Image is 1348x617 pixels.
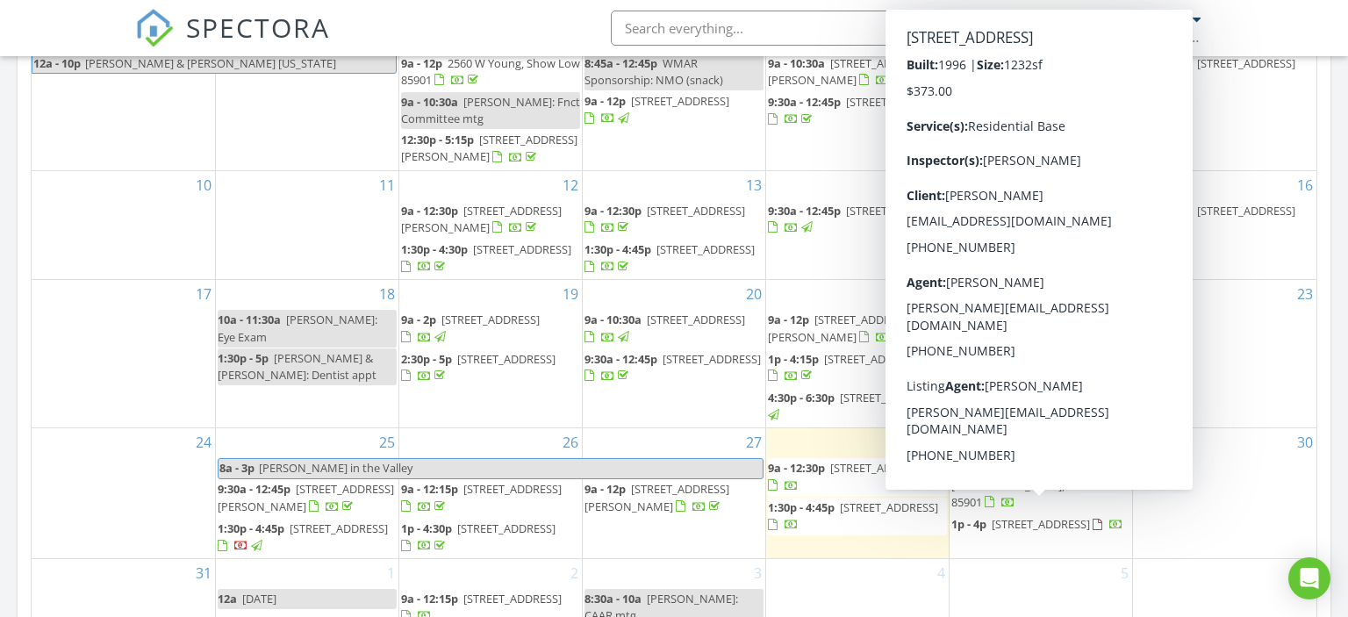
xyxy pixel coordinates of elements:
a: Go to August 10, 2025 [192,171,215,199]
span: 9a - 12:15p [951,312,1008,327]
span: [STREET_ADDRESS] [290,520,388,536]
span: [PERSON_NAME] & [PERSON_NAME] [US_STATE] [85,55,336,71]
span: 1p - 4:30p [401,520,452,536]
span: [STREET_ADDRESS] [1197,55,1295,71]
a: Go to August 19, 2025 [559,280,582,308]
td: Go to August 16, 2025 [1133,170,1316,280]
a: 9:30a - 12:45p [STREET_ADDRESS] [768,203,944,235]
span: [STREET_ADDRESS][PERSON_NAME] [218,481,394,513]
a: Go to August 28, 2025 [926,428,949,456]
td: Go to August 19, 2025 [398,280,582,428]
td: Go to August 26, 2025 [398,428,582,559]
td: Go to August 11, 2025 [215,170,398,280]
span: [STREET_ADDRESS] [1014,241,1112,257]
a: 1:30p - 4:45p [STREET_ADDRESS] [768,498,947,535]
a: 9a - 12:15p [STREET_ADDRESS][PERSON_NAME][PERSON_NAME] [951,310,1130,365]
a: 9a - 12:30p [STREET_ADDRESS] [768,458,947,496]
span: 9a - 10:30a [584,312,642,327]
span: [STREET_ADDRESS] [441,312,540,327]
a: 1:30p - 4:45p [STREET_ADDRESS] [584,240,764,277]
span: [PERSON_NAME] & [PERSON_NAME]: Dentist appt [218,350,376,383]
span: [STREET_ADDRESS][PERSON_NAME][PERSON_NAME] [951,312,1129,344]
a: 11:30a - 2p [STREET_ADDRESS] [951,241,1112,274]
span: [STREET_ADDRESS] [840,390,938,405]
a: Go to August 15, 2025 [1109,171,1132,199]
span: 1:30p - 4:45p [218,520,284,536]
span: 9a - 12:15p [401,481,458,497]
a: 9a - 12:30p [STREET_ADDRESS] [1135,55,1295,88]
a: 1p - 4:30p [STREET_ADDRESS] [401,520,556,553]
span: 9a - 12:30p [584,203,642,219]
a: 9a - 12p [STREET_ADDRESS][PERSON_NAME] [768,312,913,344]
span: 9:30a - 12:45p [584,351,657,367]
a: 1p - 4:15p [STREET_ADDRESS] [768,351,922,384]
span: 2560 W Young, Show Low 85901 [401,55,580,88]
a: 1:30p - 4:30p [STREET_ADDRESS] [401,241,571,274]
span: 9a - 12:30p [1135,55,1192,71]
a: 9:30a - 12:45p [STREET_ADDRESS] [584,351,761,384]
a: Go to August 27, 2025 [742,428,765,456]
span: [STREET_ADDRESS] [840,499,938,515]
a: 2:30p - 5p [STREET_ADDRESS] [401,349,580,387]
td: Go to August 9, 2025 [1133,23,1316,170]
span: 1:30p - 4:45p [584,241,651,257]
a: 12:30p - 5:15p [STREET_ADDRESS][PERSON_NAME] [401,132,577,164]
span: 9:30a - 12:45p [218,481,290,497]
a: Go to August 14, 2025 [926,171,949,199]
input: Search everything... [611,11,962,46]
div: Hestia Home and Commercial Inspections [1026,28,1201,46]
span: 8:45a - 12:45p [584,55,657,71]
a: 1:30p - 4:45p [STREET_ADDRESS] [218,519,397,556]
a: Go to August 23, 2025 [1294,280,1316,308]
a: 9a - 12:15p 1721 W [GEOGRAPHIC_DATA], Show Low 85901 [951,458,1130,513]
span: 8:30a - 10a [584,591,642,606]
a: 9a - 12:30p [STREET_ADDRESS] [768,460,929,492]
td: Go to August 12, 2025 [398,170,582,280]
a: 9a - 2p [STREET_ADDRESS] [401,310,580,348]
span: 2:30p - 5p [401,351,452,367]
a: 9a - 12p 2560 W Young, Show Low 85901 [401,55,580,88]
span: 4:30p - 6:30p [768,390,835,405]
span: [STREET_ADDRESS] [457,351,556,367]
td: Go to August 13, 2025 [582,170,765,280]
a: 9a - 2p [STREET_ADDRESS] [401,312,540,344]
span: 9:30a - 12:45p [768,203,841,219]
span: 9a - 10:30a [768,55,825,71]
td: Go to August 20, 2025 [582,280,765,428]
td: Go to August 23, 2025 [1133,280,1316,428]
a: Go to September 1, 2025 [384,559,398,587]
span: 9a - 11:30a [951,203,1008,219]
td: Go to August 17, 2025 [32,280,215,428]
a: 1p - 4p [STREET_ADDRESS] [951,514,1130,535]
div: [PERSON_NAME] [1074,11,1188,28]
a: 9:30a - 12:45p [STREET_ADDRESS][PERSON_NAME] [218,481,394,513]
span: [STREET_ADDRESS] [647,203,745,219]
a: 9a - 12:30p [STREET_ADDRESS] [584,203,745,235]
td: Go to August 25, 2025 [215,428,398,559]
td: Go to August 30, 2025 [1133,428,1316,559]
span: [STREET_ADDRESS] [631,93,729,109]
span: 9a - 12p [584,481,626,497]
a: 9a - 12p [STREET_ADDRESS] [584,91,764,129]
a: Go to September 3, 2025 [750,559,765,587]
a: Go to August 26, 2025 [559,428,582,456]
a: Go to August 21, 2025 [926,280,949,308]
td: Go to August 5, 2025 [398,23,582,170]
img: The Best Home Inspection Software - Spectora [135,9,174,47]
a: 9:30a - 12:45p [STREET_ADDRESS][PERSON_NAME] [218,479,397,517]
a: 11:30a - 2p [STREET_ADDRESS] [951,240,1130,277]
span: [STREET_ADDRESS] [647,312,745,327]
a: Go to August 24, 2025 [192,428,215,456]
a: 9a - 10:30a [STREET_ADDRESS][PERSON_NAME] [768,54,947,91]
a: Go to August 12, 2025 [559,171,582,199]
span: [DATE] [242,591,276,606]
span: 8a - 3p [219,459,255,477]
td: Go to August 18, 2025 [215,280,398,428]
span: 9:30a - 12:45p [768,94,841,110]
span: 12:30p - 5:15p [401,132,474,147]
div: Open Intercom Messenger [1288,557,1330,599]
span: [STREET_ADDRESS][PERSON_NAME] [401,132,577,164]
span: 12a [218,591,237,606]
a: 9a - 12p 2560 W Young, Show Low 85901 [401,54,580,91]
td: Go to August 21, 2025 [766,280,950,428]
